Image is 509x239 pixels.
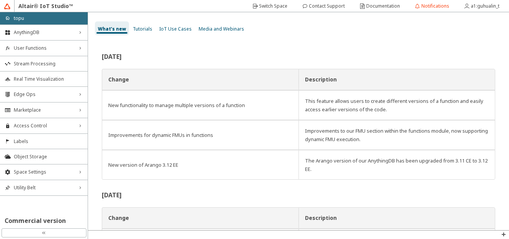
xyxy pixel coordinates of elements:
span: Labels [14,138,83,145]
span: Media and Webinars [199,26,244,32]
span: Space Settings [14,169,74,175]
span: What’s new [98,26,126,32]
span: Access Control [14,123,74,129]
p: topu [14,15,24,21]
div: Improvements for dynamic FMUs in functions [108,131,292,139]
th: Change [102,207,299,229]
span: IoT Use Cases [159,26,192,32]
span: Tutorials [133,26,152,32]
h2: [DATE] [102,192,495,198]
span: Stream Processing [14,61,83,67]
div: New functionality to manage multiple versions of a function [108,101,292,109]
div: This feature allows users to create different versions of a function and easily access earlier ve... [305,97,489,114]
div: The Arango version of our AnythingDB has been upgraded from 3.11 CE to 3.12 EE. [305,156,489,173]
span: Real Time Visualization [14,76,83,82]
h2: [DATE] [102,54,495,60]
span: Edge Ops [14,91,74,98]
div: New version of Arango 3.12 EE [108,161,292,169]
th: Change [102,69,299,90]
span: User Functions [14,45,74,51]
span: Utility Belt [14,185,74,191]
div: Improvements to our FMU section within the functions module, now supporting dynamic FMU execution. [305,127,489,143]
th: Description [299,207,495,229]
span: AnythingDB [14,29,74,36]
span: Marketplace [14,107,74,113]
th: Description [299,69,495,90]
span: Object Storage [14,154,83,160]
